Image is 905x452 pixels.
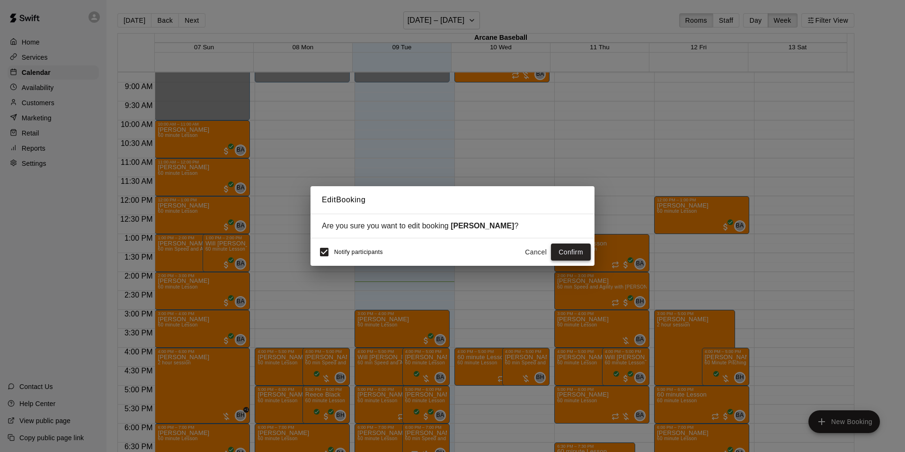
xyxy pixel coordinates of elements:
div: Are you sure you want to edit booking ? [322,222,583,230]
button: Cancel [521,244,551,261]
span: Notify participants [334,249,383,255]
button: Confirm [551,244,591,261]
strong: [PERSON_NAME] [451,222,514,230]
h2: Edit Booking [311,186,594,214]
